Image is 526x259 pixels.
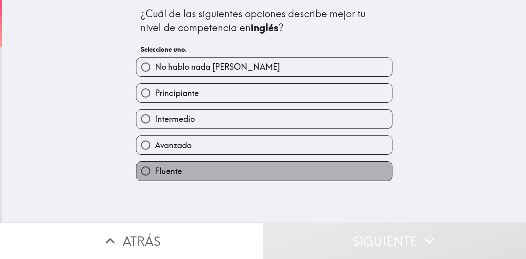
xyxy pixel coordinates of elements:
[155,165,182,177] span: Fluente
[136,136,392,154] button: Avanzado
[251,21,279,34] b: inglés
[136,162,392,180] button: Fluente
[141,7,388,34] div: ¿Cuál de las siguientes opciones describe mejor tu nivel de competencia en ?
[155,140,191,151] span: Avanzado
[155,61,280,73] span: No hablo nada [PERSON_NAME]
[141,45,388,54] h6: Seleccione uno.
[155,113,195,125] span: Intermedio
[136,58,392,76] button: No hablo nada [PERSON_NAME]
[136,84,392,102] button: Principiante
[136,110,392,128] button: Intermedio
[263,222,526,259] button: Siguiente
[155,87,199,99] span: Principiante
